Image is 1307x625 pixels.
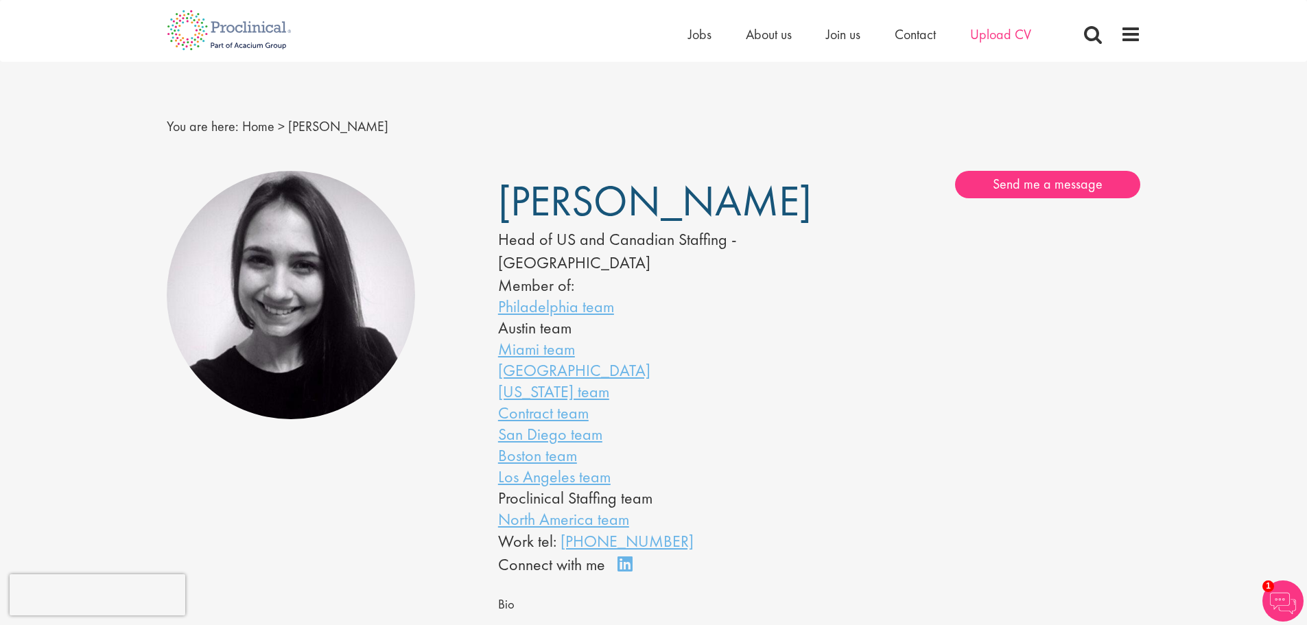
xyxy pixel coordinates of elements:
[498,228,778,275] div: Head of US and Canadian Staffing - [GEOGRAPHIC_DATA]
[826,25,860,43] a: Join us
[498,466,611,487] a: Los Angeles team
[561,530,694,552] a: [PHONE_NUMBER]
[498,423,602,445] a: San Diego team
[242,117,274,135] a: breadcrumb link
[498,274,574,296] label: Member of:
[498,530,556,552] span: Work tel:
[1262,580,1274,592] span: 1
[498,296,614,317] a: Philadelphia team
[498,445,577,466] a: Boston team
[498,596,515,613] span: Bio
[167,171,416,420] img: Hannah Cihlar
[1262,580,1304,622] img: Chatbot
[498,317,778,338] li: Austin team
[498,487,778,508] li: Proclinical Staffing team
[498,359,650,381] a: [GEOGRAPHIC_DATA]
[688,25,711,43] a: Jobs
[895,25,936,43] a: Contact
[498,174,812,228] span: [PERSON_NAME]
[10,574,185,615] iframe: reCAPTCHA
[288,117,388,135] span: [PERSON_NAME]
[498,508,629,530] a: North America team
[167,117,239,135] span: You are here:
[746,25,792,43] a: About us
[970,25,1031,43] a: Upload CV
[498,402,589,423] a: Contract team
[498,381,609,402] a: [US_STATE] team
[498,338,575,359] a: Miami team
[955,171,1140,198] a: Send me a message
[278,117,285,135] span: >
